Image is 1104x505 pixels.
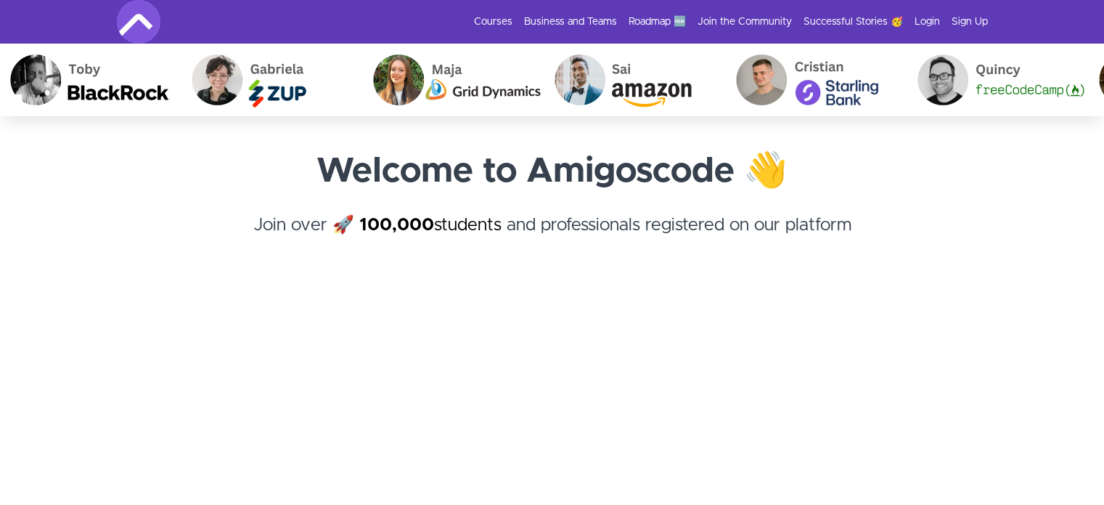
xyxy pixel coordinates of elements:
img: Gabriela [181,44,362,116]
a: 100,000students [359,217,502,234]
a: Successful Stories 🥳 [804,15,903,29]
img: Quincy [907,44,1088,116]
img: Cristian [725,44,907,116]
a: Sign Up [952,15,988,29]
a: Courses [474,15,512,29]
a: Login [915,15,940,29]
img: Maja [362,44,544,116]
strong: Welcome to Amigoscode 👋 [316,154,788,189]
strong: 100,000 [359,217,434,234]
img: Sai [544,44,725,116]
a: Business and Teams [524,15,617,29]
a: Join the Community [698,15,792,29]
h4: Join over 🚀 and professionals registered on our platform [117,212,988,264]
a: Roadmap 🆕 [629,15,686,29]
